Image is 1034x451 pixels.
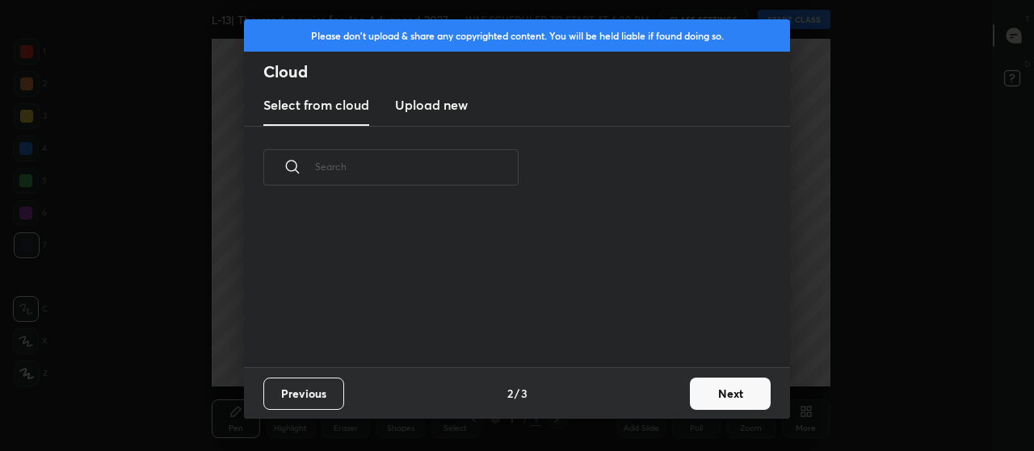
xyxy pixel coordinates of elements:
div: Please don't upload & share any copyrighted content. You will be held liable if found doing so. [244,19,790,52]
h2: Cloud [263,61,790,82]
input: Search [315,132,519,201]
h3: Upload new [395,95,468,115]
h4: 3 [521,385,528,402]
button: Next [690,378,771,410]
h3: Select from cloud [263,95,369,115]
button: Previous [263,378,344,410]
h4: 2 [507,385,513,402]
h4: / [515,385,519,402]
